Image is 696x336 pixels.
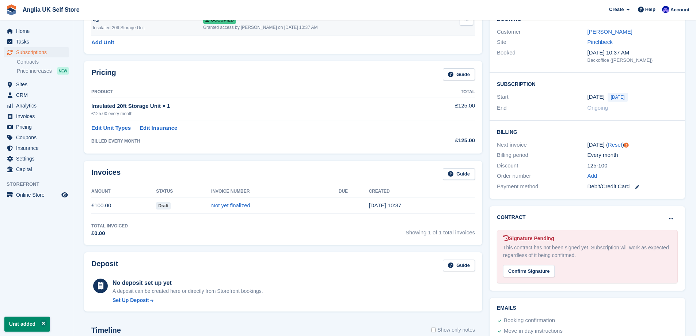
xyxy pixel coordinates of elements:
div: Insulated 20ft Storage Unit [93,24,203,31]
div: £125.00 every month [91,110,403,117]
span: [DATE] [608,93,628,102]
th: Invoice Number [211,186,339,197]
a: Guide [443,68,475,80]
a: menu [4,132,69,143]
div: Tooltip anchor [623,142,630,148]
a: menu [4,164,69,174]
div: 125-100 [587,162,678,170]
a: Price increases NEW [17,67,69,75]
div: Backoffice ([PERSON_NAME]) [587,57,678,64]
th: Due [339,186,369,197]
span: Subscriptions [16,47,60,57]
div: Booking confirmation [504,316,555,325]
div: Total Invoiced [91,223,128,229]
div: Site [497,38,587,46]
h2: Pricing [91,68,116,80]
span: Price increases [17,68,52,75]
span: Tasks [16,37,60,47]
div: Move in day instructions [504,327,563,336]
a: menu [4,26,69,36]
h2: Timeline [91,326,121,335]
div: Every month [587,151,678,159]
label: Show only notes [431,326,475,334]
a: menu [4,90,69,100]
a: Preview store [60,190,69,199]
span: Settings [16,154,60,164]
span: Home [16,26,60,36]
h2: Subscription [497,80,678,87]
a: Edit Insurance [140,124,177,132]
a: menu [4,154,69,164]
a: menu [4,37,69,47]
div: Confirm Signature [503,265,555,277]
span: Analytics [16,101,60,111]
div: End [497,104,587,112]
span: Create [609,6,624,13]
div: Debit/Credit Card [587,182,678,191]
a: Guide [443,260,475,272]
p: Unit added [4,317,50,332]
h2: Invoices [91,168,121,180]
a: Pinchbeck [587,39,613,45]
td: £100.00 [91,197,156,214]
h2: Billing [497,128,678,135]
span: Capital [16,164,60,174]
h2: Deposit [91,260,118,272]
div: This contract has not been signed yet. Subscription will work as expected regardless of it being ... [503,244,672,259]
div: Signature Pending [503,235,672,242]
time: 2025-08-19 00:00:00 UTC [587,93,605,101]
div: 43 [93,16,203,24]
span: Ongoing [587,105,608,111]
th: Total [403,86,475,98]
div: [DATE] ( ) [587,141,678,149]
a: Confirm Signature [503,263,555,269]
div: Next invoice [497,141,587,149]
img: Lewis Scotney [662,6,669,13]
a: Not yet finalized [211,202,250,208]
a: [PERSON_NAME] [587,29,632,35]
span: Draft [156,202,171,209]
span: CRM [16,90,60,100]
a: Set Up Deposit [113,297,263,304]
span: Sites [16,79,60,90]
th: Status [156,186,211,197]
th: Amount [91,186,156,197]
div: [DATE] 10:37 AM [587,49,678,57]
div: No deposit set up yet [113,279,263,287]
a: menu [4,122,69,132]
a: menu [4,190,69,200]
div: £0.00 [91,229,128,238]
a: menu [4,101,69,111]
div: Start [497,93,587,102]
h2: Contract [497,214,526,221]
div: Customer [497,28,587,36]
span: Occupied [203,16,236,24]
div: Insulated 20ft Storage Unit × 1 [91,102,403,110]
span: Storefront [7,181,73,188]
a: menu [4,143,69,153]
a: Edit Unit Types [91,124,131,132]
a: menu [4,111,69,121]
a: menu [4,79,69,90]
time: 2025-08-19 09:37:19 UTC [369,202,401,208]
th: Product [91,86,403,98]
span: Pricing [16,122,60,132]
span: Account [670,6,689,14]
span: Coupons [16,132,60,143]
a: Reset [608,141,622,148]
div: Booked [497,49,587,64]
h2: Emails [497,305,678,311]
span: Help [645,6,655,13]
span: Online Store [16,190,60,200]
a: Anglia UK Self Store [20,4,83,16]
div: NEW [57,67,69,75]
div: Set Up Deposit [113,297,149,304]
span: Insurance [16,143,60,153]
a: Add [587,172,597,180]
div: Order number [497,172,587,180]
div: BILLED EVERY MONTH [91,138,403,144]
a: Contracts [17,58,69,65]
div: Payment method [497,182,587,191]
div: Granted access by [PERSON_NAME] on [DATE] 10:37 AM [203,24,443,31]
span: Invoices [16,111,60,121]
